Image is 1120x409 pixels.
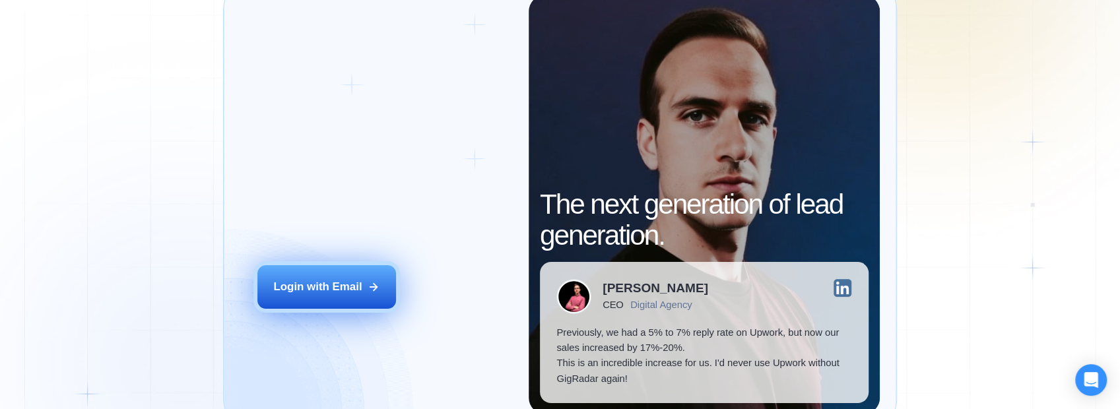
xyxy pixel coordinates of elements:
[630,299,692,311] div: Digital Agency
[257,265,396,309] button: Login with Email
[273,279,362,294] div: Login with Email
[603,299,623,311] div: CEO
[556,325,851,387] p: Previously, we had a 5% to 7% reply rate on Upwork, but now our sales increased by 17%-20%. This ...
[540,189,869,251] h2: The next generation of lead generation.
[1075,364,1107,396] div: Open Intercom Messenger
[603,282,708,294] div: [PERSON_NAME]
